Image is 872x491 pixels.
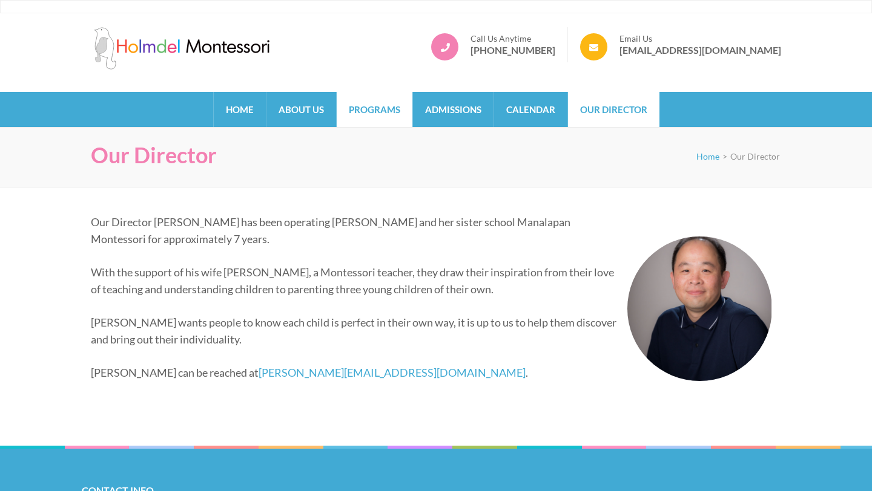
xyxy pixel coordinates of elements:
a: Programs [337,92,412,127]
a: [EMAIL_ADDRESS][DOMAIN_NAME] [619,44,781,56]
p: With the support of his wife [PERSON_NAME], a Montessori teacher, they draw their inspiration fro... [91,264,772,298]
a: Admissions [413,92,494,127]
span: Call Us Anytime [471,33,555,44]
img: Holmdel Montessori School [91,27,272,70]
a: Home [214,92,266,127]
a: [PERSON_NAME][EMAIL_ADDRESS][DOMAIN_NAME] [259,366,526,379]
span: > [722,151,727,161]
a: About Us [266,92,336,127]
a: Calendar [494,92,567,127]
p: Our Director [PERSON_NAME] has been operating [PERSON_NAME] and her sister school Manalapan Monte... [91,213,772,247]
span: Email Us [619,33,781,44]
p: [PERSON_NAME] can be reached at . [91,364,772,381]
h1: Our Director [91,142,217,168]
a: Our Director [568,92,659,127]
a: [PHONE_NUMBER] [471,44,555,56]
p: [PERSON_NAME] wants people to know each child is perfect in their own way, it is up to us to help... [91,314,772,348]
a: Home [696,151,719,161]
